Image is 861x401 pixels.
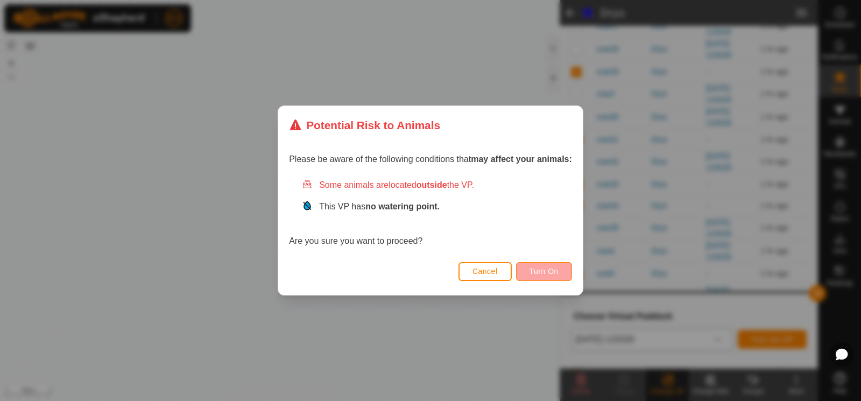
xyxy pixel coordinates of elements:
strong: no watering point. [365,202,440,211]
div: Are you sure you want to proceed? [289,179,572,248]
div: Some animals are [302,179,572,192]
strong: may affect your animals: [471,154,572,164]
span: Turn On [530,267,559,276]
strong: outside [417,180,447,189]
span: located the VP. [389,180,474,189]
span: This VP has [319,202,440,211]
button: Cancel [458,262,512,281]
span: Please be aware of the following conditions that [289,154,572,164]
div: Potential Risk to Animals [289,117,440,133]
span: Cancel [472,267,498,276]
button: Turn On [516,262,572,281]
